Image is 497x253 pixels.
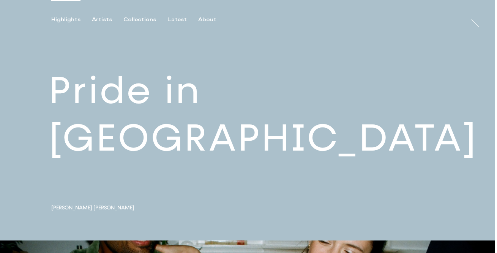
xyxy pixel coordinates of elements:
div: About [198,16,216,23]
div: Collections [123,16,156,23]
div: Latest [167,16,187,23]
button: Highlights [51,16,92,23]
button: About [198,16,228,23]
button: Latest [167,16,198,23]
button: Collections [123,16,167,23]
div: Highlights [51,16,80,23]
div: Artists [92,16,112,23]
button: Artists [92,16,123,23]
